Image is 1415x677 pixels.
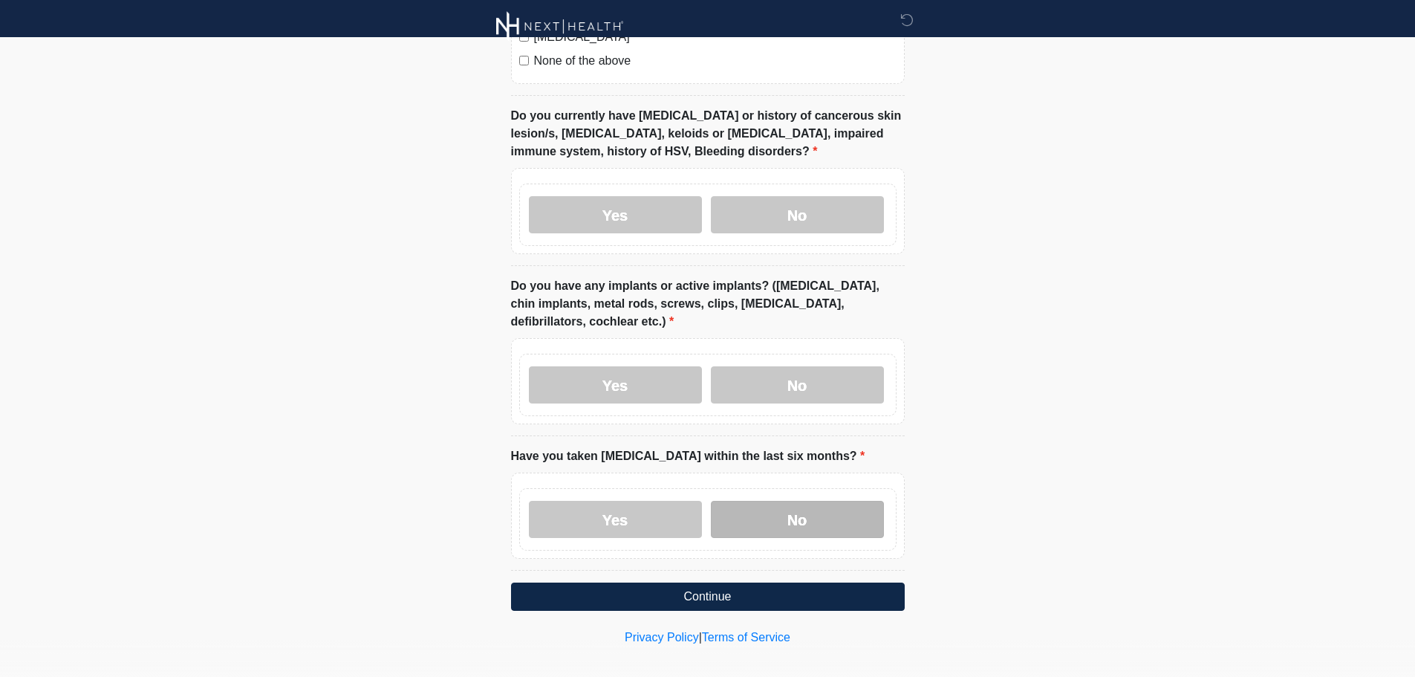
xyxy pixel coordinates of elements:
[511,447,865,465] label: Have you taken [MEDICAL_DATA] within the last six months?
[702,631,790,644] a: Terms of Service
[711,501,884,538] label: No
[529,366,702,404] label: Yes
[511,107,905,161] label: Do you currently have [MEDICAL_DATA] or history of cancerous skin lesion/s, [MEDICAL_DATA], keloi...
[699,631,702,644] a: |
[511,277,905,331] label: Do you have any implants or active implants? ([MEDICAL_DATA], chin implants, metal rods, screws, ...
[625,631,699,644] a: Privacy Policy
[511,583,905,611] button: Continue
[711,366,884,404] label: No
[496,11,624,42] img: Next-Health Aventura Logo
[529,501,702,538] label: Yes
[529,196,702,233] label: Yes
[519,56,529,65] input: None of the above
[534,52,897,70] label: None of the above
[711,196,884,233] label: No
